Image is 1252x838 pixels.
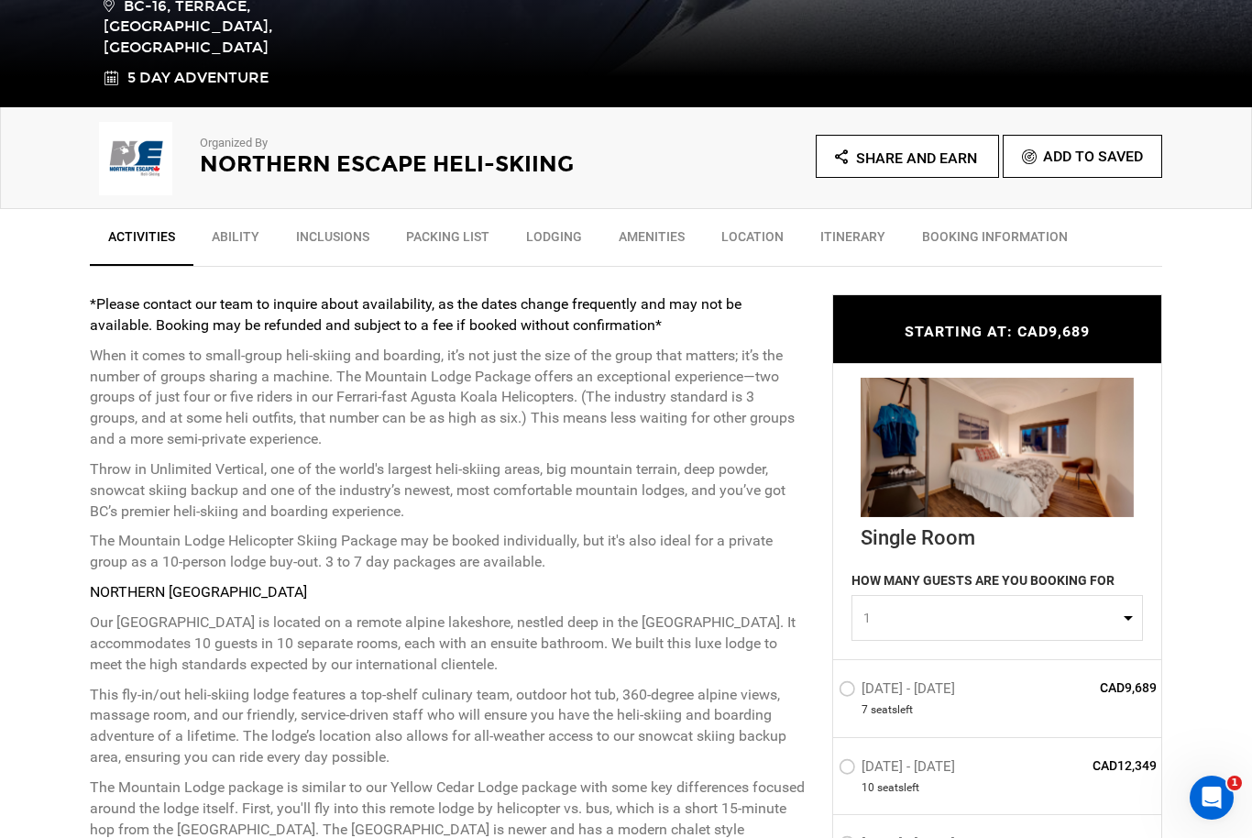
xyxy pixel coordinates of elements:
[839,681,960,703] label: [DATE] - [DATE]
[1190,776,1234,820] iframe: Intercom live chat
[90,122,181,195] img: img_634049a79d2f80bb852de8805dc5f4d5.png
[802,218,904,264] a: Itinerary
[1043,148,1143,165] span: Add To Saved
[898,780,904,796] span: s
[90,583,307,601] strong: NORTHERN [GEOGRAPHIC_DATA]
[839,758,960,780] label: [DATE] - [DATE]
[193,218,278,264] a: Ability
[1227,776,1242,790] span: 1
[703,218,802,264] a: Location
[856,149,977,167] span: Share and Earn
[90,685,805,768] p: This fly-in/out heli-skiing lodge features a top-shelf culinary team, outdoor hot tub, 360-degree...
[877,780,919,796] span: seat left
[200,135,576,152] p: Organized By
[892,703,897,719] span: s
[278,218,388,264] a: Inclusions
[508,218,600,264] a: Lodging
[863,610,1119,628] span: 1
[600,218,703,264] a: Amenities
[861,378,1134,517] img: ffa9c227-cffd-43ff-a845-e784c5441a0e_46_f77d464051ac617a6a1c871e31bbd0c6_loc_ngl.jpeg
[862,703,868,719] span: 7
[904,218,1086,264] a: BOOKING INFORMATION
[1024,756,1157,775] span: CAD12,349
[90,218,193,266] a: Activities
[905,323,1090,340] span: STARTING AT: CAD9,689
[861,517,1134,552] div: Single Room
[851,596,1143,642] button: 1
[90,295,741,334] strong: *Please contact our team to inquire about availability, as the dates change frequently and may no...
[388,218,508,264] a: Packing List
[1024,679,1157,698] span: CAD9,689
[200,152,576,176] h2: Northern Escape Heli-Skiing
[90,346,805,450] p: When it comes to small-group heli-skiing and boarding, it’s not just the size of the group that m...
[90,459,805,523] p: Throw in Unlimited Vertical, one of the world's largest heli-skiing areas, big mountain terrain, ...
[862,780,874,796] span: 10
[871,703,913,719] span: seat left
[90,612,805,676] p: Our [GEOGRAPHIC_DATA] is located on a remote alpine lakeshore, nestled deep in the [GEOGRAPHIC_DA...
[127,68,269,89] span: 5 Day Adventure
[90,531,805,573] p: The Mountain Lodge Helicopter Skiing Package may be booked individually, but it's also ideal for ...
[851,572,1115,596] label: HOW MANY GUESTS ARE YOU BOOKING FOR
